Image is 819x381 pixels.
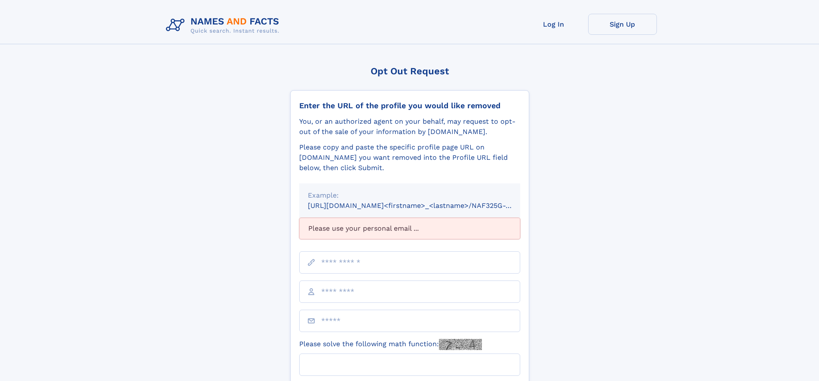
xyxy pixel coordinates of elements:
label: Please solve the following math function: [299,339,482,350]
a: Sign Up [588,14,657,35]
div: You, or an authorized agent on your behalf, may request to opt-out of the sale of your informatio... [299,116,520,137]
div: Please copy and paste the specific profile page URL on [DOMAIN_NAME] you want removed into the Pr... [299,142,520,173]
div: Opt Out Request [290,66,529,76]
div: Enter the URL of the profile you would like removed [299,101,520,110]
a: Log In [519,14,588,35]
div: Example: [308,190,512,201]
img: Logo Names and Facts [163,14,286,37]
div: Please use your personal email ... [299,218,520,239]
small: [URL][DOMAIN_NAME]<firstname>_<lastname>/NAF325G-xxxxxxxx [308,201,537,210]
